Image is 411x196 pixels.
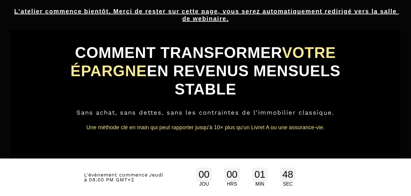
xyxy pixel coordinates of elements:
div: SEC [280,181,296,187]
span: L'évènement commence [84,172,148,178]
div: 00 [224,168,240,181]
div: HRS [224,181,240,187]
u: L'atelier commence bientôt. Merci de rester sur cette page, vous serez automatiquement redirigé v... [14,8,399,22]
h1: COMMENT TRANSFORMER EN REVENUS MENSUELS STABLE [62,41,349,102]
span: Sans achat, sans dettes, sans les contraintes de l'immobilier classique. [76,109,334,116]
div: 01 [252,168,268,181]
div: JOU [196,181,212,187]
div: 00 [196,168,212,181]
span: Jeudi à 08:00 PM GMT+2 [84,172,163,183]
div: 48 [280,168,296,181]
div: MIN [252,181,268,187]
span: Une méthode clé en main qui peut rapporter jusqu'à 10× plus qu'un Livret A ou une assurance-vie. [87,124,325,130]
